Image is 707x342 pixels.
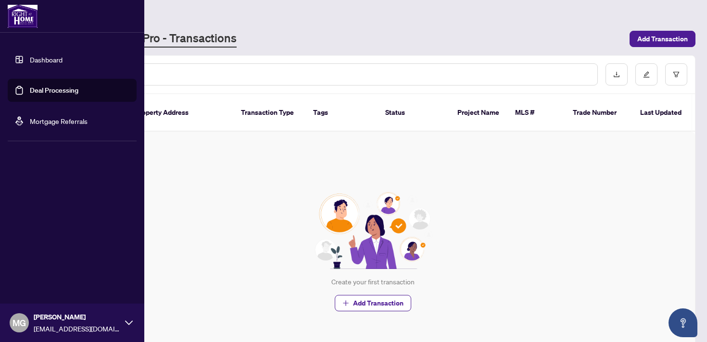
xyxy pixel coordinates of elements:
[637,31,688,47] span: Add Transaction
[30,117,88,125] a: Mortgage Referrals
[507,94,565,132] th: MLS #
[630,31,695,47] button: Add Transaction
[673,71,680,78] span: filter
[127,94,233,132] th: Property Address
[331,277,415,287] div: Create your first transaction
[30,55,63,64] a: Dashboard
[665,63,687,85] button: filter
[643,71,650,78] span: edit
[450,94,507,132] th: Project Name
[342,300,349,306] span: plus
[669,308,697,337] button: Open asap
[233,94,305,132] th: Transaction Type
[305,94,378,132] th: Tags
[378,94,450,132] th: Status
[606,63,628,85] button: download
[353,295,404,311] span: Add Transaction
[565,94,632,132] th: Trade Number
[13,316,26,330] span: MG
[34,323,120,334] span: [EMAIL_ADDRESS][DOMAIN_NAME]
[30,86,78,95] a: Deal Processing
[34,312,120,322] span: [PERSON_NAME]
[335,295,411,311] button: Add Transaction
[8,5,38,28] img: logo
[311,192,435,269] img: Null State Icon
[613,71,620,78] span: download
[635,63,657,85] button: edit
[632,94,705,132] th: Last Updated By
